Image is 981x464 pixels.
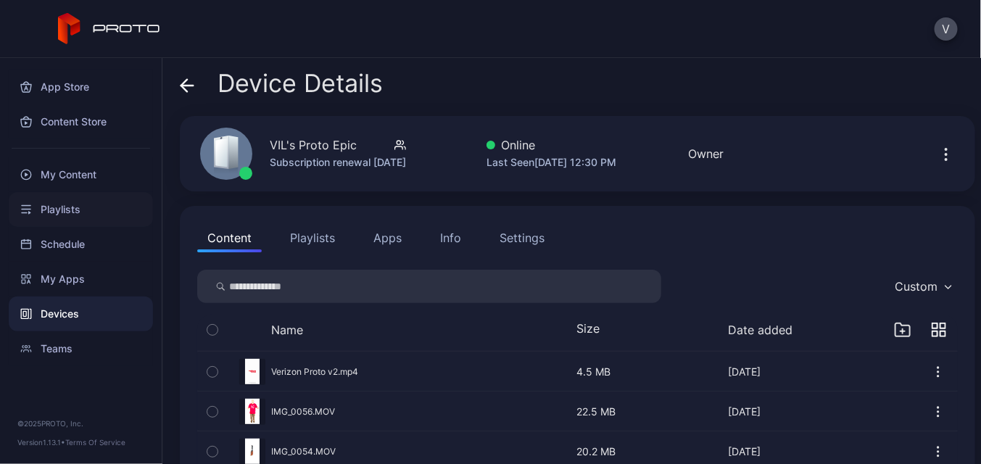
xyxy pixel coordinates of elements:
[197,223,262,252] button: Content
[9,192,153,227] a: Playlists
[430,223,471,252] button: Info
[728,323,792,337] button: Date added
[9,227,153,262] a: Schedule
[218,70,383,97] span: Device Details
[9,331,153,366] a: Teams
[363,223,412,252] button: Apps
[9,297,153,331] a: Devices
[576,321,600,336] button: Size
[270,136,357,154] div: VIL's Proto Epic
[9,104,153,139] a: Content Store
[270,154,406,171] div: Subscription renewal [DATE]
[895,279,937,294] div: Custom
[9,157,153,192] a: My Content
[887,270,958,303] button: Custom
[487,136,616,154] div: Online
[500,229,545,246] div: Settings
[935,17,958,41] button: V
[17,438,65,447] span: Version 1.13.1 •
[688,145,724,162] div: Owner
[17,418,144,429] div: © 2025 PROTO, Inc.
[9,70,153,104] a: App Store
[65,438,125,447] a: Terms Of Service
[9,262,153,297] a: My Apps
[489,223,555,252] button: Settings
[487,154,616,171] div: Last Seen [DATE] 12:30 PM
[280,223,345,252] button: Playlists
[440,229,461,246] div: Info
[271,323,303,337] button: Name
